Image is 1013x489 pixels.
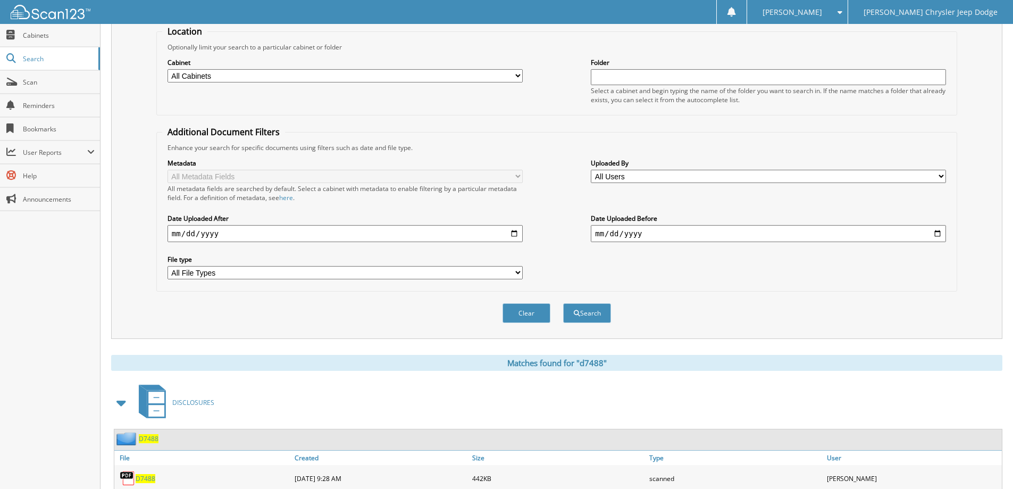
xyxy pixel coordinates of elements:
[23,148,87,157] span: User Reports
[132,382,214,424] a: DISCLOSURES
[168,184,523,202] div: All metadata fields are searched by default. Select a cabinet with metadata to enable filtering b...
[864,9,998,15] span: [PERSON_NAME] Chrysler Jeep Dodge
[470,451,647,465] a: Size
[23,78,95,87] span: Scan
[763,9,822,15] span: [PERSON_NAME]
[162,26,207,37] legend: Location
[503,303,550,323] button: Clear
[168,58,523,67] label: Cabinet
[172,398,214,407] span: DISCLOSURES
[647,468,824,489] div: scanned
[279,193,293,202] a: here
[111,355,1002,371] div: Matches found for "d7488"
[23,54,93,63] span: Search
[139,434,158,443] a: D7488
[563,303,611,323] button: Search
[162,126,285,138] legend: Additional Document Filters
[824,451,1002,465] a: User
[168,214,523,223] label: Date Uploaded After
[647,451,824,465] a: Type
[470,468,647,489] div: 442KB
[960,438,1013,489] iframe: Chat Widget
[168,225,523,242] input: start
[591,225,946,242] input: end
[162,143,951,152] div: Enhance your search for specific documents using filters such as date and file type.
[292,468,470,489] div: [DATE] 9:28 AM
[23,101,95,110] span: Reminders
[824,468,1002,489] div: [PERSON_NAME]
[120,470,136,486] img: PDF.png
[23,125,95,134] span: Bookmarks
[116,432,139,445] img: folder2.png
[114,451,292,465] a: File
[591,214,946,223] label: Date Uploaded Before
[23,195,95,204] span: Announcements
[136,474,155,483] a: D7488
[23,171,95,180] span: Help
[162,43,951,52] div: Optionally limit your search to a particular cabinet or folder
[168,255,523,264] label: File type
[591,86,946,104] div: Select a cabinet and begin typing the name of the folder you want to search in. If the name match...
[292,451,470,465] a: Created
[11,5,90,19] img: scan123-logo-white.svg
[23,31,95,40] span: Cabinets
[591,58,946,67] label: Folder
[168,159,523,168] label: Metadata
[591,159,946,168] label: Uploaded By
